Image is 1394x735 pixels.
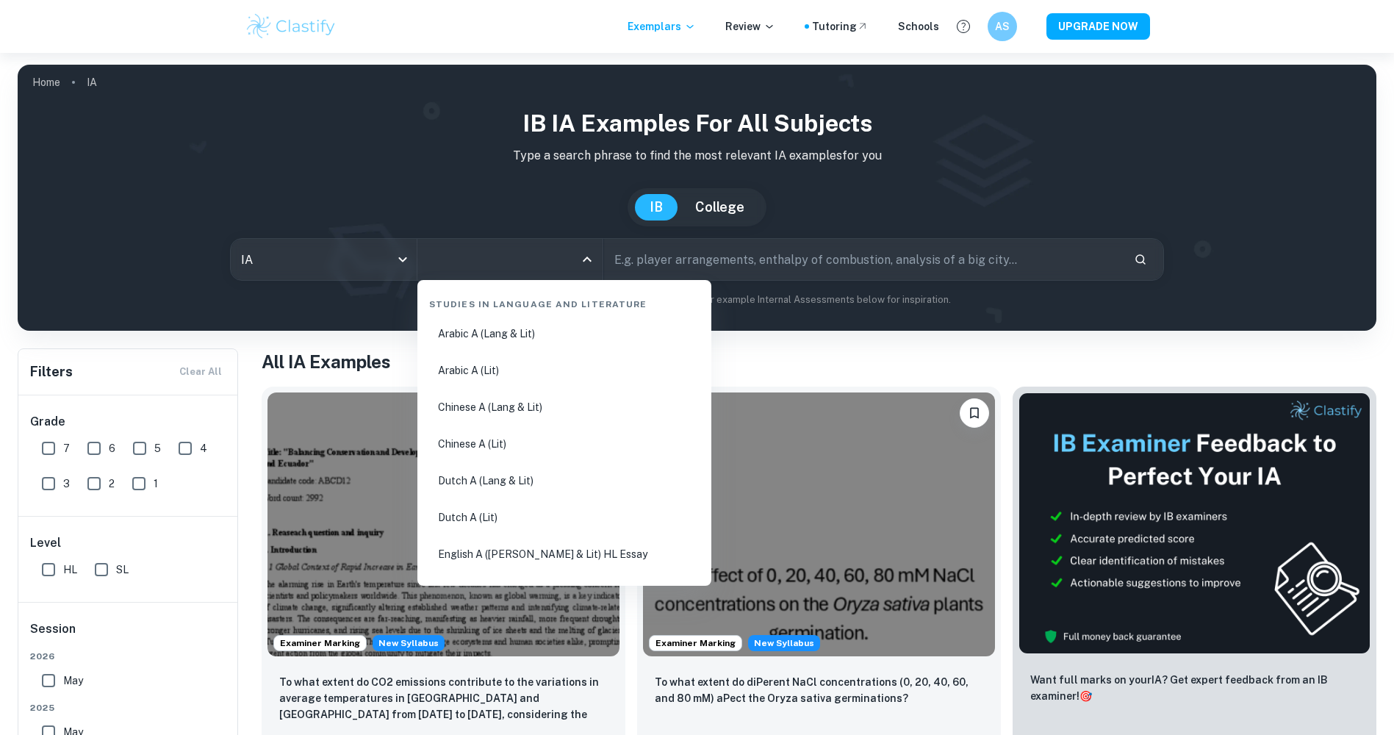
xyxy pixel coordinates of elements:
h6: Filters [30,362,73,382]
p: Review [725,18,775,35]
img: Thumbnail [1018,392,1370,654]
p: Want full marks on your IA ? Get expert feedback from an IB examiner! [1030,672,1359,704]
li: Chinese A (Lit) [423,427,705,461]
div: IA [231,239,417,280]
button: IB [635,194,678,220]
a: Home [32,72,60,93]
li: Dutch A (Lang & Lit) [423,464,705,498]
div: Studies in Language and Literature [423,286,705,317]
span: 5 [154,440,161,456]
button: UPGRADE NOW [1046,13,1150,40]
h1: All IA Examples [262,348,1376,375]
p: IA [87,74,97,90]
span: New Syllabus [748,635,820,651]
span: 3 [63,476,70,492]
button: Close [577,249,597,270]
h1: IB IA examples for all subjects [29,106,1365,141]
li: English A ([PERSON_NAME] & Lit) HL Essay [423,537,705,571]
p: Exemplars [628,18,696,35]
div: Starting from the May 2026 session, the ESS IA requirements have changed. We created this exempla... [373,635,445,651]
p: Not sure what to search for? You can always look through our example Internal Assessments below f... [29,293,1365,307]
span: New Syllabus [373,635,445,651]
img: Clastify logo [245,12,338,41]
p: To what extent do CO2 emissions contribute to the variations in average temperatures in Indonesia... [279,674,608,724]
img: ESS IA example thumbnail: To what extent do diPerent NaCl concentr [643,392,995,656]
span: SL [116,562,129,578]
span: 2 [109,476,115,492]
span: HL [63,562,77,578]
a: Tutoring [812,18,869,35]
span: 4 [200,440,207,456]
span: 1 [154,476,158,492]
p: Type a search phrase to find the most relevant IA examples for you [29,147,1365,165]
button: Bookmark [960,398,989,428]
li: Arabic A (Lang & Lit) [423,317,705,351]
button: Search [1128,247,1153,272]
button: College [680,194,759,220]
h6: Grade [30,413,227,431]
button: Help and Feedback [951,14,976,39]
a: Schools [898,18,939,35]
span: 2025 [30,701,227,714]
input: E.g. player arrangements, enthalpy of combustion, analysis of a big city... [604,239,1123,280]
span: Examiner Marking [650,637,741,650]
span: 6 [109,440,115,456]
h6: Session [30,620,227,650]
p: To what extent do diPerent NaCl concentrations (0, 20, 40, 60, and 80 mM) aPect the Oryza sativa ... [655,674,983,706]
div: Starting from the May 2026 session, the ESS IA requirements have changed. We created this exempla... [748,635,820,651]
button: AS [988,12,1017,41]
li: Chinese A (Lang & Lit) [423,390,705,424]
span: Examiner Marking [274,637,366,650]
li: Arabic A (Lit) [423,354,705,387]
span: May [63,673,83,689]
img: profile cover [18,65,1376,331]
h6: AS [994,18,1010,35]
h6: Level [30,534,227,552]
li: English A (Lit) HL Essay [423,574,705,608]
img: ESS IA example thumbnail: To what extent do CO2 emissions contribu [267,392,619,656]
span: 🎯 [1079,690,1092,702]
span: 7 [63,440,70,456]
li: Dutch A (Lit) [423,501,705,534]
span: 2026 [30,650,227,663]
